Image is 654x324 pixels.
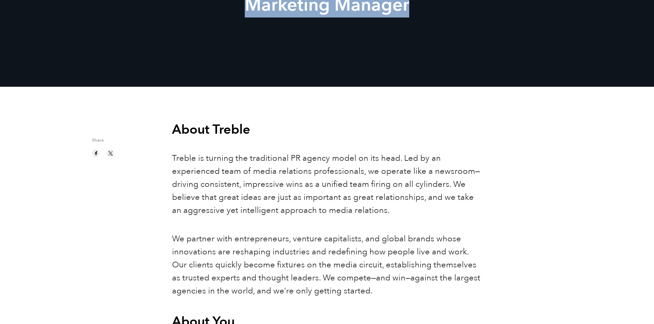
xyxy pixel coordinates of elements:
[172,121,250,139] b: About Treble
[172,153,480,216] span: Treble is turning the traditional PR agency model on its head. Led by an experienced team of medi...
[93,150,99,156] img: facebook sharing button
[107,150,114,156] img: twitter sharing button
[172,233,480,297] span: We partner with entrepreneurs, venture capitalists, and global brands whose innovations are resha...
[92,138,162,146] span: Share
